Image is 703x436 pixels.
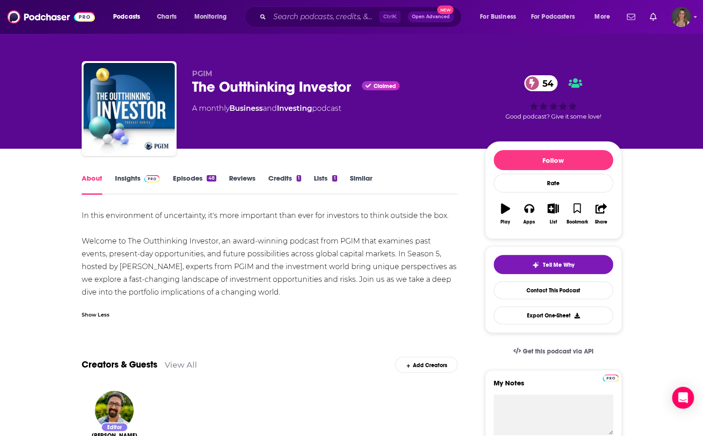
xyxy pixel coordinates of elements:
span: Tell Me Why [543,261,574,269]
div: Apps [523,219,535,225]
span: Logged in as hhughes [671,7,691,27]
button: Play [494,197,517,230]
img: tell me why sparkle [532,261,539,269]
div: In this environment of uncertainty, it's more important than ever for investors to think outside ... [82,209,458,299]
img: Podchaser Pro [144,175,160,182]
a: Similar [350,174,372,195]
div: Editor [101,422,128,432]
span: Monitoring [194,10,227,23]
div: Bookmark [566,219,588,225]
button: Export One-Sheet [494,306,613,324]
a: Investing [277,104,312,113]
span: More [594,10,610,23]
span: 54 [533,75,558,91]
a: Business [229,104,263,113]
img: The Outthinking Investor [83,63,175,154]
a: InsightsPodchaser Pro [115,174,160,195]
button: Bookmark [565,197,589,230]
div: Play [500,219,510,225]
img: Isadore Nieves [95,391,134,430]
img: User Profile [671,7,691,27]
a: Charts [151,10,182,24]
a: Show notifications dropdown [623,9,639,25]
label: My Notes [494,379,613,394]
a: Reviews [229,174,255,195]
a: Credits1 [268,174,301,195]
img: Podchaser - Follow, Share and Rate Podcasts [7,8,95,26]
a: 54 [524,75,558,91]
a: Get this podcast via API [506,340,601,363]
button: Open AdvancedNew [408,11,454,22]
span: Good podcast? Give it some love! [505,113,601,120]
span: Ctrl K [379,11,401,23]
span: Charts [157,10,177,23]
div: 48 [207,175,216,182]
input: Search podcasts, credits, & more... [270,10,379,24]
div: 1 [297,175,301,182]
button: open menu [474,10,527,24]
div: 54Good podcast? Give it some love! [485,69,622,126]
button: open menu [188,10,239,24]
div: Open Intercom Messenger [672,387,694,409]
span: PGIM [192,69,212,78]
div: Search podcasts, credits, & more... [253,6,470,27]
span: New [437,5,453,14]
span: Podcasts [113,10,140,23]
button: open menu [588,10,621,24]
a: Episodes48 [172,174,216,195]
button: open menu [107,10,152,24]
div: 1 [332,175,337,182]
span: Open Advanced [412,15,450,19]
a: View All [165,360,197,369]
div: A monthly podcast [192,103,341,114]
a: Creators & Guests [82,359,157,370]
button: tell me why sparkleTell Me Why [494,255,613,274]
button: Apps [517,197,541,230]
span: and [263,104,277,113]
span: Claimed [374,84,396,88]
a: About [82,174,102,195]
button: Follow [494,150,613,170]
div: Add Creators [395,357,458,373]
span: For Business [480,10,516,23]
span: Get this podcast via API [522,348,593,355]
div: Share [595,219,607,225]
button: Share [589,197,613,230]
a: Lists1 [314,174,337,195]
button: Show profile menu [671,7,691,27]
button: List [541,197,565,230]
span: For Podcasters [531,10,575,23]
div: List [550,219,557,225]
a: Show notifications dropdown [646,9,660,25]
a: Pro website [603,373,619,382]
button: open menu [525,10,588,24]
a: Contact This Podcast [494,281,613,299]
div: Rate [494,174,613,192]
img: Podchaser Pro [603,374,619,382]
